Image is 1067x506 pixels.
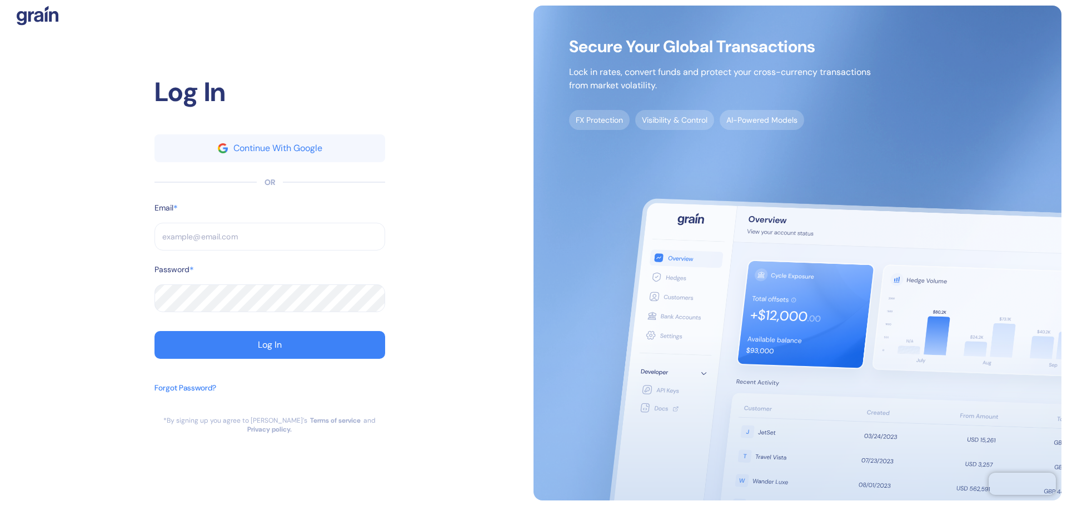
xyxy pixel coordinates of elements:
div: and [363,416,376,425]
a: Terms of service [310,416,361,425]
div: Continue With Google [233,144,322,153]
span: FX Protection [569,110,630,130]
div: Log In [258,340,282,349]
img: signup-main-image [533,6,1061,500]
span: Visibility & Control [635,110,714,130]
div: OR [265,177,275,188]
img: logo [17,6,58,26]
button: googleContinue With Google [154,134,385,162]
div: Forgot Password? [154,382,216,394]
p: Lock in rates, convert funds and protect your cross-currency transactions from market volatility. [569,66,871,92]
button: Log In [154,331,385,359]
span: Secure Your Global Transactions [569,41,871,52]
input: example@email.com [154,223,385,251]
a: Privacy policy. [247,425,292,434]
iframe: Chatra live chat [989,473,1056,495]
button: Forgot Password? [154,377,216,416]
img: google [218,143,228,153]
span: AI-Powered Models [720,110,804,130]
label: Password [154,264,190,275]
div: Log In [154,72,385,112]
label: Email [154,202,173,214]
div: *By signing up you agree to [PERSON_NAME]’s [163,416,307,425]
